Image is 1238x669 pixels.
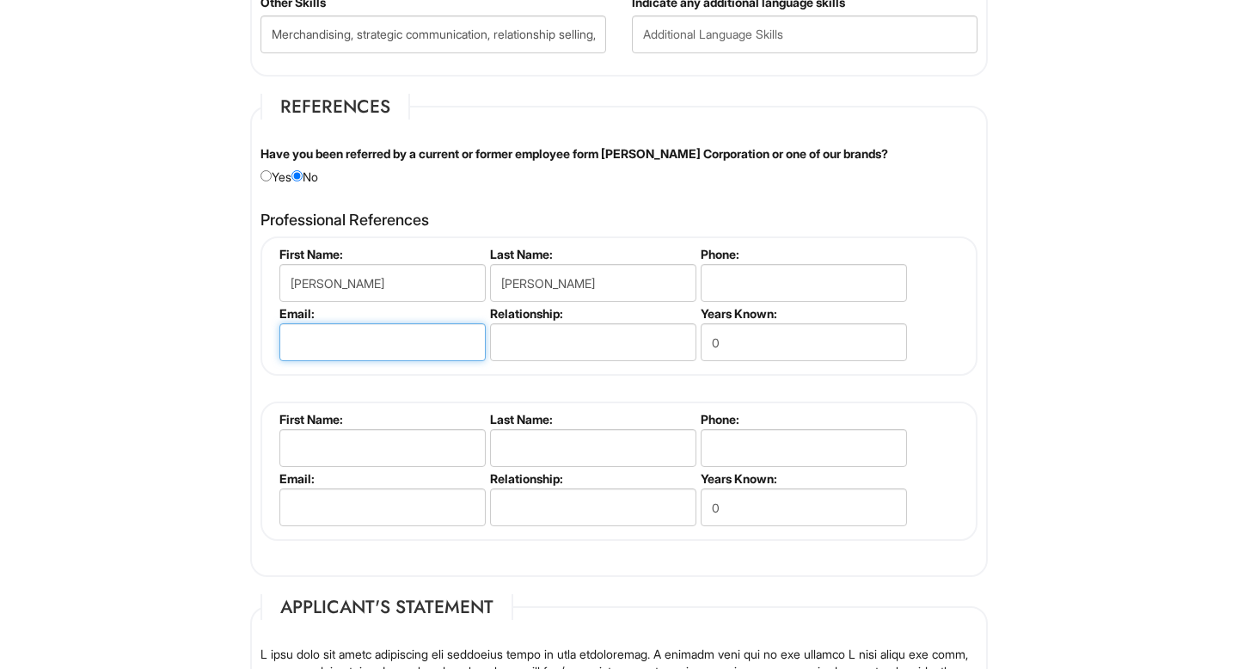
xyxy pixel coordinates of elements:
label: Relationship: [490,471,694,486]
label: Relationship: [490,306,694,321]
label: Last Name: [490,412,694,427]
label: Phone: [701,412,904,427]
label: Email: [279,306,483,321]
label: Years Known: [701,471,904,486]
label: First Name: [279,247,483,261]
input: Other Skills [260,15,606,53]
label: Last Name: [490,247,694,261]
label: Phone: [701,247,904,261]
div: Yes No [248,145,990,186]
label: Years Known: [701,306,904,321]
h4: Professional References [260,212,978,229]
label: Have you been referred by a current or former employee form [PERSON_NAME] Corporation or one of o... [260,145,888,163]
input: Additional Language Skills [632,15,978,53]
label: First Name: [279,412,483,427]
legend: Applicant's Statement [260,594,513,620]
legend: References [260,94,410,120]
label: Email: [279,471,483,486]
